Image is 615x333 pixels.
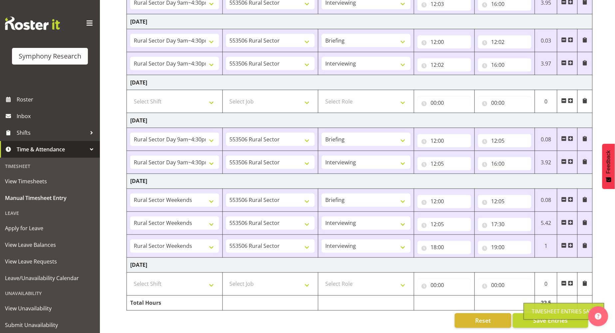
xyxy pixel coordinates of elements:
[5,223,95,233] span: Apply for Leave
[478,195,532,208] input: Click to select...
[478,134,532,147] input: Click to select...
[17,111,97,121] span: Inbox
[418,241,471,254] input: Click to select...
[2,300,98,317] a: View Unavailability
[418,96,471,109] input: Click to select...
[478,218,532,231] input: Click to select...
[19,51,81,61] div: Symphony Research
[418,134,471,147] input: Click to select...
[475,316,491,325] span: Reset
[2,206,98,220] div: Leave
[595,313,602,320] img: help-xxl-2.png
[535,128,557,151] td: 0.08
[532,307,596,315] div: Timesheet Entries Save
[127,75,593,90] td: [DATE]
[455,313,511,328] button: Reset
[418,279,471,292] input: Click to select...
[2,220,98,237] a: Apply for Leave
[418,195,471,208] input: Click to select...
[602,144,615,189] button: Feedback - Show survey
[418,35,471,49] input: Click to select...
[535,235,557,258] td: 1
[2,237,98,253] a: View Leave Balances
[2,286,98,300] div: Unavailability
[535,273,557,296] td: 0
[2,253,98,270] a: View Leave Requests
[127,113,593,128] td: [DATE]
[17,94,97,104] span: Roster
[535,212,557,235] td: 5.42
[127,258,593,273] td: [DATE]
[513,313,588,328] button: Save Entries
[535,296,557,311] td: 22.5
[5,303,95,313] span: View Unavailability
[535,151,557,174] td: 3.92
[2,159,98,173] div: Timesheet
[17,144,87,154] span: Time & Attendance
[478,157,532,170] input: Click to select...
[533,316,568,325] span: Save Entries
[535,29,557,52] td: 0.03
[478,96,532,109] input: Click to select...
[5,193,95,203] span: Manual Timesheet Entry
[5,176,95,186] span: View Timesheets
[127,174,593,189] td: [DATE]
[478,35,532,49] input: Click to select...
[418,58,471,72] input: Click to select...
[127,296,223,311] td: Total Hours
[478,58,532,72] input: Click to select...
[418,218,471,231] input: Click to select...
[5,320,95,330] span: Submit Unavailability
[606,150,612,174] span: Feedback
[127,14,593,29] td: [DATE]
[535,52,557,75] td: 3.97
[478,279,532,292] input: Click to select...
[2,270,98,286] a: Leave/Unavailability Calendar
[5,273,95,283] span: Leave/Unavailability Calendar
[2,190,98,206] a: Manual Timesheet Entry
[5,17,60,30] img: Rosterit website logo
[418,157,471,170] input: Click to select...
[535,90,557,113] td: 0
[17,128,87,138] span: Shifts
[535,189,557,212] td: 0.08
[478,241,532,254] input: Click to select...
[2,173,98,190] a: View Timesheets
[5,240,95,250] span: View Leave Balances
[5,256,95,266] span: View Leave Requests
